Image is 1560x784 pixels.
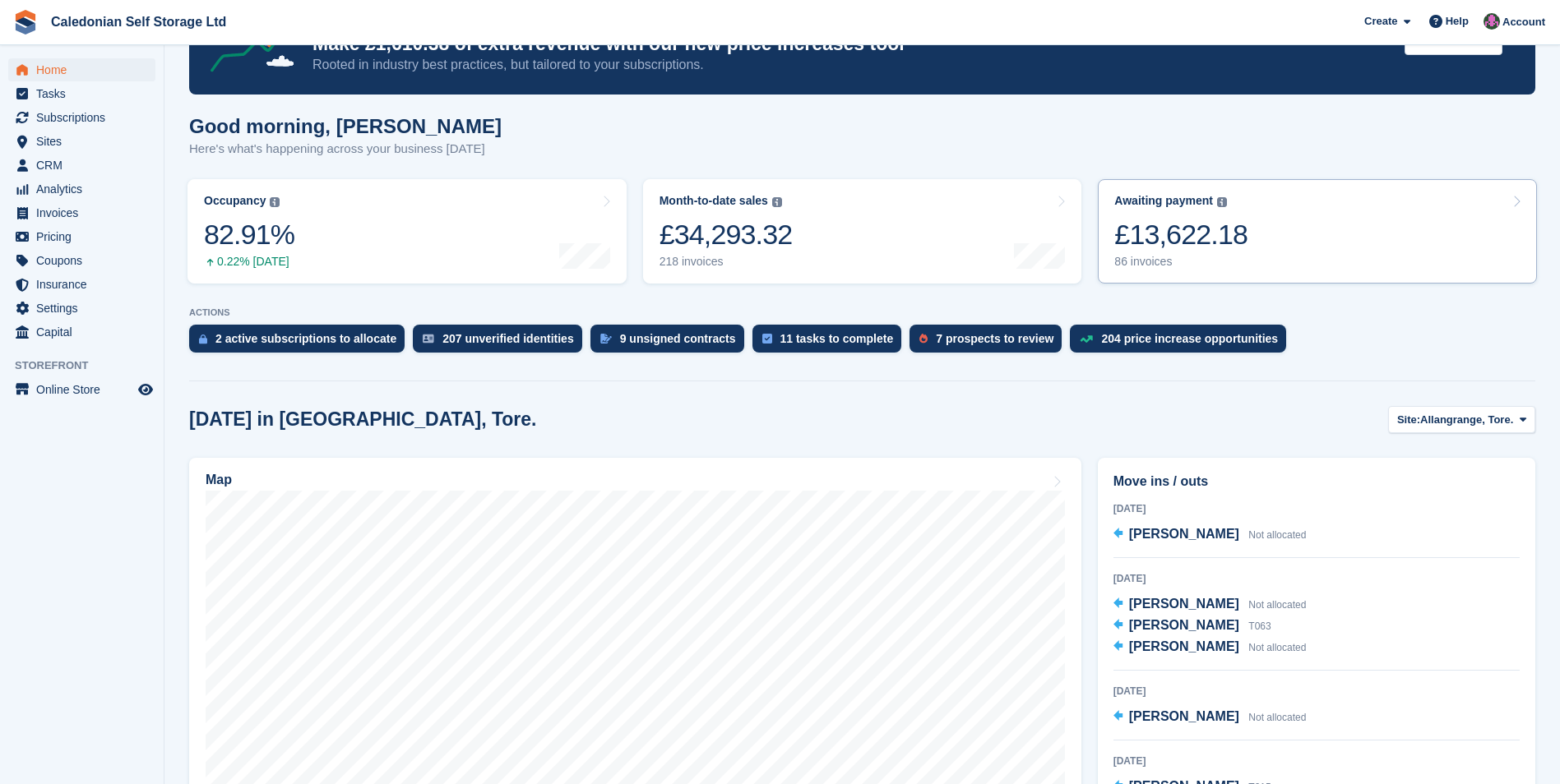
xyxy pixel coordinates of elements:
[204,255,294,269] div: 0.22% [DATE]
[1420,412,1513,428] span: Allangrange, Tore.
[643,179,1082,284] a: Month-to-date sales £34,293.32 218 invoices
[8,249,155,272] a: menu
[1248,620,1271,632] span: T063
[36,273,135,296] span: Insurance
[8,321,155,344] a: menu
[8,106,155,129] a: menu
[600,334,612,344] img: contract_signature_icon-13c848040528278c33f63329250d36e43548de30e8caae1d1a13099fd9432cc5.svg
[189,140,502,159] p: Here's what's happening across your business [DATE]
[1129,618,1239,632] span: [PERSON_NAME]
[442,332,574,345] div: 207 unverified identities
[423,334,434,344] img: verify_identity-adf6edd0f0f0b5bbfe63781bf79b02c33cf7c696d77639b501bdc392416b5a36.svg
[1114,194,1213,208] div: Awaiting payment
[36,321,135,344] span: Capital
[8,58,155,81] a: menu
[8,82,155,105] a: menu
[36,106,135,129] span: Subscriptions
[1248,529,1306,541] span: Not allocated
[1070,325,1294,361] a: 204 price increase opportunities
[36,201,135,224] span: Invoices
[1113,571,1520,586] div: [DATE]
[1113,501,1520,516] div: [DATE]
[1502,14,1545,30] span: Account
[1114,218,1248,251] div: £13,622.18
[1080,335,1093,343] img: price_increase_opportunities-93ffe204e8149a01c8c9dc8f82e8f89637d9d84a8eef4429ea346261dce0b2c0.svg
[189,115,502,137] h1: Good morning, [PERSON_NAME]
[660,194,768,208] div: Month-to-date sales
[1248,599,1306,611] span: Not allocated
[15,357,164,374] span: Storefront
[36,154,135,177] span: CRM
[1364,13,1397,30] span: Create
[136,380,155,399] a: Preview store
[36,297,135,320] span: Settings
[590,325,752,361] a: 9 unsigned contracts
[189,307,1535,318] p: ACTIONS
[36,130,135,153] span: Sites
[413,325,590,361] a: 207 unverified identities
[660,255,793,269] div: 218 invoices
[36,82,135,105] span: Tasks
[8,225,155,248] a: menu
[199,334,207,344] img: active_subscription_to_allocate_icon-d502201f5373d7db506a760aba3b589e785aa758c864c3986d89f69b8ff3...
[1113,472,1520,491] h2: Move ins / outs
[8,154,155,177] a: menu
[204,194,266,208] div: Occupancy
[660,218,793,251] div: £34,293.32
[204,218,294,251] div: 82.91%
[36,378,135,401] span: Online Store
[8,297,155,320] a: menu
[36,178,135,201] span: Analytics
[1113,754,1520,768] div: [DATE]
[1113,684,1520,699] div: [DATE]
[762,334,772,344] img: task-75834270c22a3079a89374b754ae025e5fb1db73e45f91037f5363f120a921f8.svg
[44,8,233,35] a: Caledonian Self Storage Ltd
[1114,255,1248,269] div: 86 invoices
[1129,639,1239,653] span: [PERSON_NAME]
[36,58,135,81] span: Home
[206,473,232,487] h2: Map
[936,332,1053,345] div: 7 prospects to review
[1113,524,1307,546] a: [PERSON_NAME] Not allocated
[1113,707,1307,728] a: [PERSON_NAME] Not allocated
[1388,406,1535,433] button: Site: Allangrange, Tore.
[36,225,135,248] span: Pricing
[1248,712,1306,723] span: Not allocated
[772,197,782,207] img: icon-info-grey-7440780725fd019a000dd9b08b2336e03edf1995a4989e88bcd33f0948082b44.svg
[1098,179,1537,284] a: Awaiting payment £13,622.18 86 invoices
[1446,13,1469,30] span: Help
[189,325,413,361] a: 2 active subscriptions to allocate
[8,130,155,153] a: menu
[1217,197,1227,207] img: icon-info-grey-7440780725fd019a000dd9b08b2336e03edf1995a4989e88bcd33f0948082b44.svg
[270,197,280,207] img: icon-info-grey-7440780725fd019a000dd9b08b2336e03edf1995a4989e88bcd33f0948082b44.svg
[13,10,38,35] img: stora-icon-8386f47178a22dfd0bd8f6a31ec36ba5ce8667c1dd55bd0f319d3a0aa187defe.svg
[1113,637,1307,658] a: [PERSON_NAME] Not allocated
[189,408,537,431] h2: [DATE] in [GEOGRAPHIC_DATA], Tore.
[215,332,396,345] div: 2 active subscriptions to allocate
[8,378,155,401] a: menu
[1101,332,1278,345] div: 204 price increase opportunities
[8,201,155,224] a: menu
[620,332,736,345] div: 9 unsigned contracts
[8,273,155,296] a: menu
[1113,594,1307,616] a: [PERSON_NAME] Not allocated
[187,179,627,284] a: Occupancy 82.91% 0.22% [DATE]
[312,56,1391,74] p: Rooted in industry best practices, but tailored to your subscriptions.
[1484,13,1500,30] img: Lois Holling
[752,325,910,361] a: 11 tasks to complete
[919,334,928,344] img: prospect-51fa495bee0391a8d652442698ab0144808aea92771e9ea1ae160a38d050c398.svg
[1113,616,1271,637] a: [PERSON_NAME] T063
[1129,597,1239,611] span: [PERSON_NAME]
[1129,527,1239,541] span: [PERSON_NAME]
[1248,642,1306,653] span: Not allocated
[36,249,135,272] span: Coupons
[8,178,155,201] a: menu
[1397,412,1420,428] span: Site:
[780,332,894,345] div: 11 tasks to complete
[910,325,1070,361] a: 7 prospects to review
[1129,709,1239,723] span: [PERSON_NAME]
